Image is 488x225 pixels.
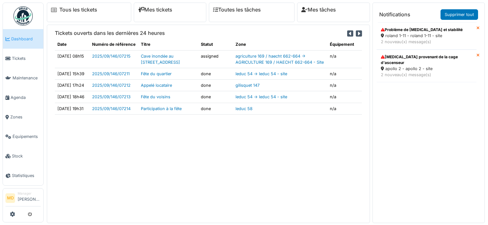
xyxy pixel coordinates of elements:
a: 2025/09/146/07215 [92,54,131,59]
a: 2025/09/146/07211 [92,71,130,76]
a: Appelé locataire [141,83,172,88]
a: gilisquet 147 [235,83,260,88]
td: [DATE] 18h46 [55,91,90,103]
th: Date [55,39,90,50]
a: Participation à la fête [141,106,182,111]
td: n/a [327,68,362,79]
div: [MEDICAL_DATA] provenant de la cage d'ascenseur [381,54,472,66]
div: apollo 2 - apollo 2 - site [381,66,472,72]
a: Zones [3,107,43,127]
a: Agenda [3,88,43,107]
th: Numéro de référence [90,39,138,50]
div: 2 nouveau(x) message(s) [381,72,472,78]
span: Dashboard [11,36,41,42]
a: leduc 54 -> leduc 54 - site [235,71,287,76]
a: agriculture 169 / haecht 662-664 -> AGRICULTURE 169 / HAECHT 662-664 - Site [235,54,324,65]
td: [DATE] 08h15 [55,50,90,68]
td: n/a [327,50,362,68]
span: Zones [10,114,41,120]
div: roland 1-11 - roland 1-11 - site [381,33,472,39]
span: Tickets [12,55,41,61]
a: 2025/09/146/07212 [92,83,131,88]
span: Statistiques [12,173,41,179]
a: [MEDICAL_DATA] provenant de la cage d'ascenseur apollo 2 - apollo 2 - site 2 nouveau(x) message(s) [377,50,476,82]
th: Zone [233,39,327,50]
span: Agenda [11,94,41,100]
li: MD [5,193,15,203]
a: Toutes les tâches [213,7,261,13]
img: Badge_color-CXgf-gQk.svg [13,6,33,26]
a: Mes tickets [138,7,172,13]
span: Équipements [13,133,41,140]
a: Cave inondée au [STREET_ADDRESS] [141,54,180,65]
a: Maintenance [3,68,43,88]
a: Stock [3,146,43,166]
li: [PERSON_NAME] [18,191,41,205]
span: Stock [12,153,41,159]
h6: Tickets ouverts dans les dernières 24 heures [55,30,165,36]
a: leduc 58 [235,106,253,111]
td: [DATE] 19h31 [55,103,90,114]
a: 2025/09/146/07214 [92,106,131,111]
div: 2 nouveau(x) message(s) [381,39,472,45]
td: done [198,80,233,91]
td: [DATE] 15h39 [55,68,90,79]
a: Fête du quartier [141,71,172,76]
a: Équipements [3,127,43,146]
div: Manager [18,191,41,196]
th: Équipement [327,39,362,50]
td: done [198,103,233,114]
a: MD Manager[PERSON_NAME] [5,191,41,206]
h6: Notifications [379,12,410,18]
td: done [198,68,233,79]
td: n/a [327,80,362,91]
th: Titre [138,39,198,50]
a: Statistiques [3,166,43,185]
a: leduc 54 -> leduc 54 - site [235,94,287,99]
td: [DATE] 17h24 [55,80,90,91]
a: Dashboard [3,29,43,49]
td: n/a [327,91,362,103]
td: n/a [327,103,362,114]
th: Statut [198,39,233,50]
a: Tickets [3,49,43,68]
div: Problème de [MEDICAL_DATA] et stabilité [381,27,472,33]
td: done [198,91,233,103]
a: 2025/09/146/07213 [92,94,131,99]
span: Maintenance [13,75,41,81]
a: Tous les tickets [59,7,97,13]
a: Problème de [MEDICAL_DATA] et stabilité roland 1-11 - roland 1-11 - site 2 nouveau(x) message(s) [377,22,476,49]
td: assigned [198,50,233,68]
a: Mes tâches [301,7,336,13]
a: Supprimer tout [441,9,478,20]
a: Fête du voisins [141,94,170,99]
